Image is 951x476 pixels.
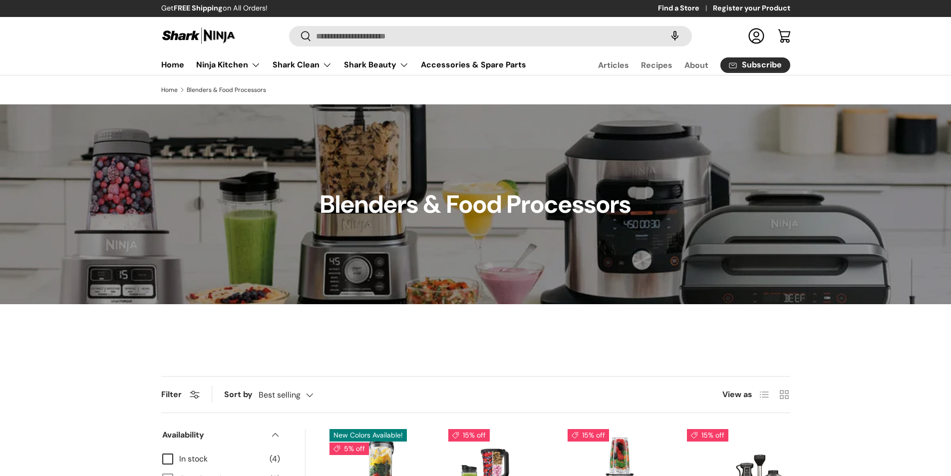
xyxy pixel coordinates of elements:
[187,87,266,93] a: Blenders & Food Processors
[267,55,338,75] summary: Shark Clean
[259,386,333,404] button: Best selling
[161,55,526,75] nav: Primary
[448,429,490,442] span: 15% off
[329,443,369,455] span: 5% off
[161,85,790,94] nav: Breadcrumbs
[224,389,259,401] label: Sort by
[421,55,526,74] a: Accessories & Spare Parts
[190,55,267,75] summary: Ninja Kitchen
[196,55,261,75] a: Ninja Kitchen
[659,25,691,47] speech-search-button: Search by voice
[179,453,264,465] span: In stock
[161,389,200,400] button: Filter
[162,429,264,441] span: Availability
[174,3,223,12] strong: FREE Shipping
[684,55,708,75] a: About
[641,55,672,75] a: Recipes
[344,55,409,75] a: Shark Beauty
[270,453,280,465] span: (4)
[162,417,280,453] summary: Availability
[568,429,609,442] span: 15% off
[338,55,415,75] summary: Shark Beauty
[658,3,713,14] a: Find a Store
[259,390,301,400] span: Best selling
[329,429,407,442] span: New Colors Available!
[161,87,178,93] a: Home
[720,57,790,73] a: Subscribe
[742,61,782,69] span: Subscribe
[161,55,184,74] a: Home
[161,389,182,400] span: Filter
[320,189,631,220] h1: Blenders & Food Processors
[161,26,236,45] img: Shark Ninja Philippines
[713,3,790,14] a: Register your Product
[574,55,790,75] nav: Secondary
[273,55,332,75] a: Shark Clean
[161,3,268,14] p: Get on All Orders!
[722,389,752,401] span: View as
[598,55,629,75] a: Articles
[687,429,728,442] span: 15% off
